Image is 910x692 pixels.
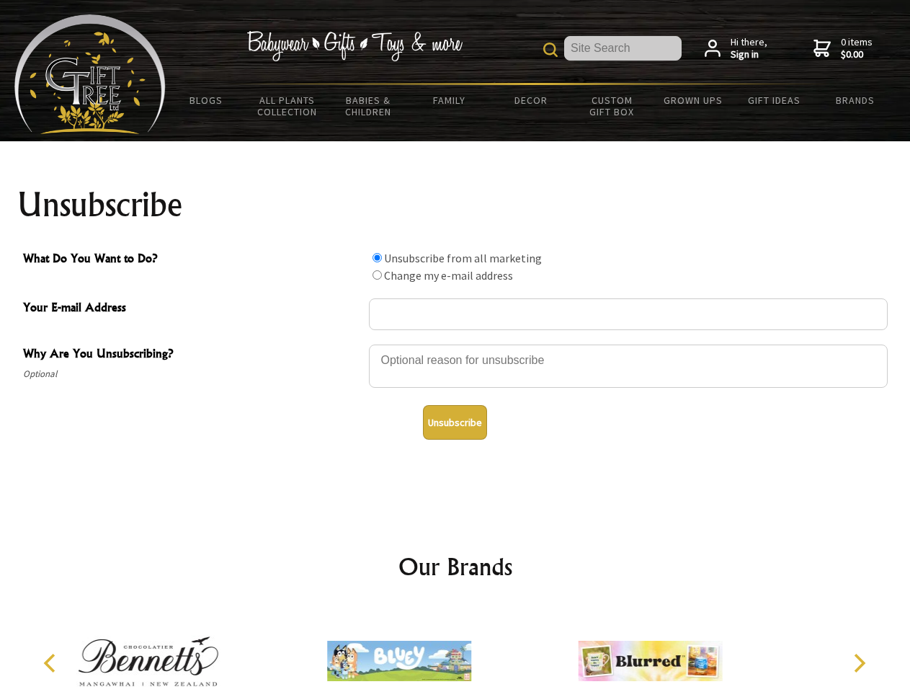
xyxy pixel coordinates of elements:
a: Grown Ups [652,85,733,115]
strong: $0.00 [841,48,873,61]
input: What Do You Want to Do? [373,253,382,262]
a: Gift Ideas [733,85,815,115]
input: Your E-mail Address [369,298,888,330]
h2: Our Brands [29,549,882,584]
img: product search [543,43,558,57]
a: Hi there,Sign in [705,36,767,61]
a: BLOGS [166,85,247,115]
img: Babyware - Gifts - Toys and more... [14,14,166,134]
a: Custom Gift Box [571,85,653,127]
button: Unsubscribe [423,405,487,440]
span: Optional [23,365,362,383]
span: What Do You Want to Do? [23,249,362,270]
label: Unsubscribe from all marketing [384,251,542,265]
label: Change my e-mail address [384,268,513,283]
strong: Sign in [731,48,767,61]
a: Decor [490,85,571,115]
button: Next [843,647,875,679]
a: Babies & Children [328,85,409,127]
input: Site Search [564,36,682,61]
a: Family [409,85,491,115]
span: Hi there, [731,36,767,61]
input: What Do You Want to Do? [373,270,382,280]
textarea: Why Are You Unsubscribing? [369,345,888,388]
button: Previous [36,647,68,679]
a: Brands [815,85,896,115]
img: Babywear - Gifts - Toys & more [246,31,463,61]
span: 0 items [841,35,873,61]
span: Your E-mail Address [23,298,362,319]
span: Why Are You Unsubscribing? [23,345,362,365]
a: 0 items$0.00 [813,36,873,61]
h1: Unsubscribe [17,187,893,222]
a: All Plants Collection [247,85,329,127]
